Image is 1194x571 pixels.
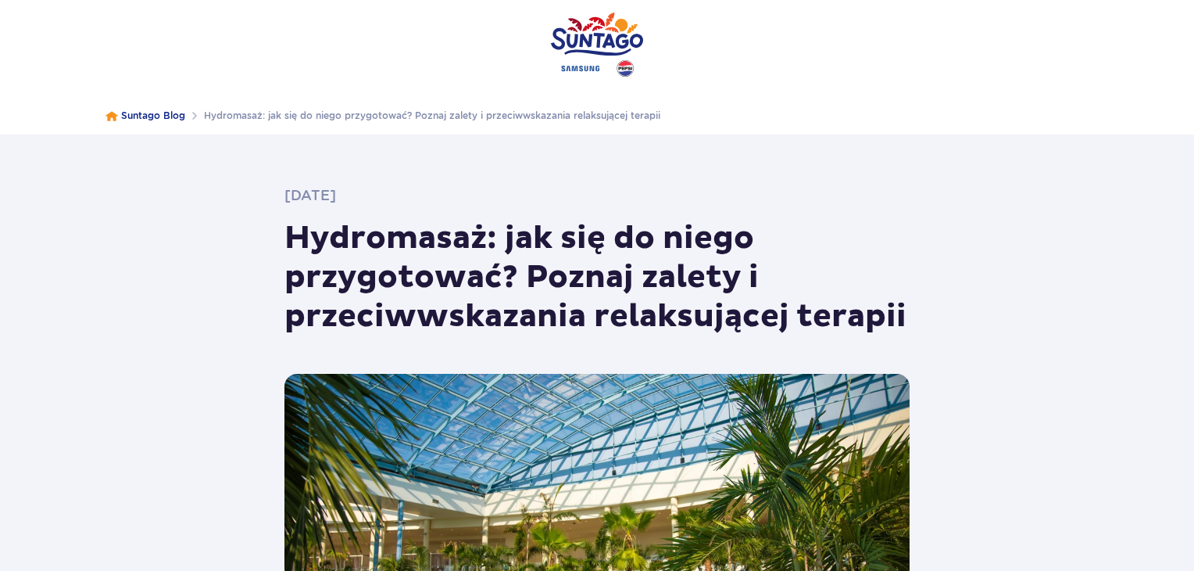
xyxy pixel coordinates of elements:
a: Hydromasaż: jak się do niego przygotować? Poznaj zalety i przeciwwskazania relaksującej terapii [204,110,660,122]
h1: Hydromasaż: jak się do niego przygotować? Poznaj zalety i przeciwwskazania relaksującej terapii [284,219,910,336]
a: Suntago Blog [121,110,185,122]
time: [DATE] [284,187,336,203]
span: Suntago Blog [121,110,185,121]
span: Hydromasaż: jak się do niego przygotować? Poznaj zalety i przeciwwskazania relaksującej terapii [204,110,660,121]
